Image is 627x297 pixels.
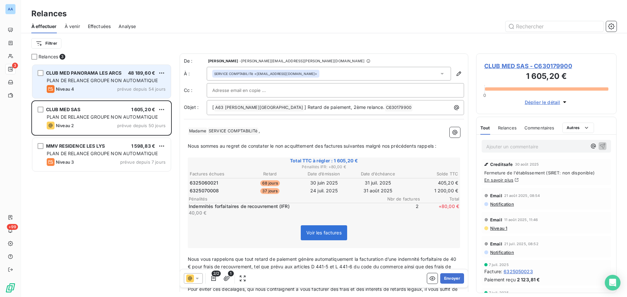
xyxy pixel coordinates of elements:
span: A63 [PERSON_NAME][GEOGRAPHIC_DATA] [214,104,304,111]
span: ] Retard de paiement, 2ème relance. [304,104,384,110]
span: De : [184,58,207,64]
td: 31 juil. 2025 [351,179,405,186]
span: Nous vous rappelons que tout retard de paiement génère automatiquement la facturation d’une indem... [188,256,458,277]
span: 1 605,20 € [131,107,155,112]
span: C630179900 [385,104,413,111]
span: Effectuées [88,23,111,30]
span: 48 189,60 € [128,70,155,76]
span: Commentaires [524,125,555,130]
div: grid [31,64,172,297]
span: PLAN DE RELANCE GROUPE NON AUTOMATIQUE [47,78,158,83]
span: - [PERSON_NAME][EMAIL_ADDRESS][PERSON_NAME][DOMAIN_NAME] [239,59,364,63]
button: Filtrer [31,38,61,49]
span: 2 123,81 € [517,276,540,283]
span: Email [490,193,502,198]
div: AA [5,4,16,14]
th: Factures échues [189,171,243,177]
span: [PERSON_NAME] [208,59,238,63]
span: Objet : [184,104,199,110]
span: À venir [65,23,80,30]
span: 37 jours [260,188,280,194]
p: Indemnités forfaitaires de recouvrement (IFR) [189,203,378,210]
a: En savoir plus [484,177,513,183]
label: Cc : [184,87,207,94]
span: Facture : [484,268,502,275]
span: 3 [59,54,65,60]
span: Relances [498,125,517,130]
span: Pénalités IFR : + 80,00 € [189,164,459,170]
td: 405,20 € [405,179,458,186]
button: Déplier le détail [523,98,570,106]
span: PLAN DE RELANCE GROUPE NON AUTOMATIQUE [47,151,158,156]
span: Analyse [119,23,136,30]
span: Paiement reçu [484,276,516,283]
span: 2 [379,203,419,216]
input: Rechercher [506,21,603,32]
span: 3 [12,63,18,68]
span: prévue depuis 7 jours [120,159,166,165]
span: Creditsafe [490,162,513,167]
span: Notification [490,201,514,207]
span: 21 juil. 2025, 08:52 [504,242,539,246]
td: 24 juil. 2025 [297,187,350,194]
span: Niveau 3 [56,159,74,165]
span: Total TTC à régler : 1 605,20 € [189,157,459,164]
span: Tout [480,125,490,130]
div: <[EMAIL_ADDRESS][DOMAIN_NAME]> [214,71,317,76]
span: SERVICE COMPTABILITé [214,71,253,76]
h3: Relances [31,8,67,20]
span: Total [420,196,459,201]
button: Autres [562,123,594,133]
span: 30 août 2025 [515,162,539,166]
span: 7 juil. 2025 [489,291,509,295]
span: CLUB MED SAS [46,107,80,112]
span: 6325070008 [190,187,219,194]
h3: 1 605,20 € [484,70,608,83]
th: Retard [243,171,297,177]
span: prévue depuis 54 jours [117,86,166,92]
span: PLAN DE RELANCE GROUPE NON AUTOMATIQUE [47,114,158,120]
button: Envoyer [440,273,464,284]
span: 6325050023 [504,268,533,275]
span: Niveau 4 [56,86,74,92]
span: prévue depuis 50 jours [117,123,166,128]
span: À effectuer [31,23,57,30]
span: Niveau 1 [490,226,507,231]
span: Madame [188,127,207,135]
th: Solde TTC [405,171,458,177]
span: Voir les factures [306,230,342,235]
span: Nbr de factures [381,196,420,201]
span: Email [490,241,502,246]
span: Niveau 2 [56,123,74,128]
span: 0 [483,93,486,98]
span: 11 août 2025, 11:46 [504,218,538,222]
span: [ [212,104,214,110]
td: 31 août 2025 [351,187,405,194]
td: 1 200,00 € [405,187,458,194]
span: 2/2 [212,271,221,276]
span: +99 [7,224,18,230]
span: CLUB MED SAS - C630179900 [484,62,608,70]
p: 40,00 € [189,210,378,216]
span: Relances [39,53,58,60]
span: Email [490,217,502,222]
span: Fermeture de l'établissement (SIRET: non disponible) [484,170,608,175]
span: 1 598,83 € [131,143,155,149]
span: 21 août 2025, 08:54 [504,194,540,198]
img: Logo LeanPay [5,283,16,293]
div: Open Intercom Messenger [605,275,620,290]
td: 30 juin 2025 [297,179,350,186]
th: Date d’émission [297,171,350,177]
span: Déplier le détail [525,99,560,106]
span: , [259,128,260,133]
th: Date d’échéance [351,171,405,177]
span: CLUB MED PANORAMA LES ARCS [46,70,121,76]
span: 6325060021 [190,180,218,186]
span: 68 jours [260,180,280,186]
span: 1 [228,271,234,276]
span: + 80,00 € [420,203,459,216]
span: 7 juil. 2025 [489,263,509,267]
span: MMV RESIDENCE LES LYS [46,143,105,149]
input: Adresse email en copie ... [212,85,282,95]
span: Nous sommes au regret de constater le non acquittement des factures suivantes malgré nos précéden... [188,143,436,149]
